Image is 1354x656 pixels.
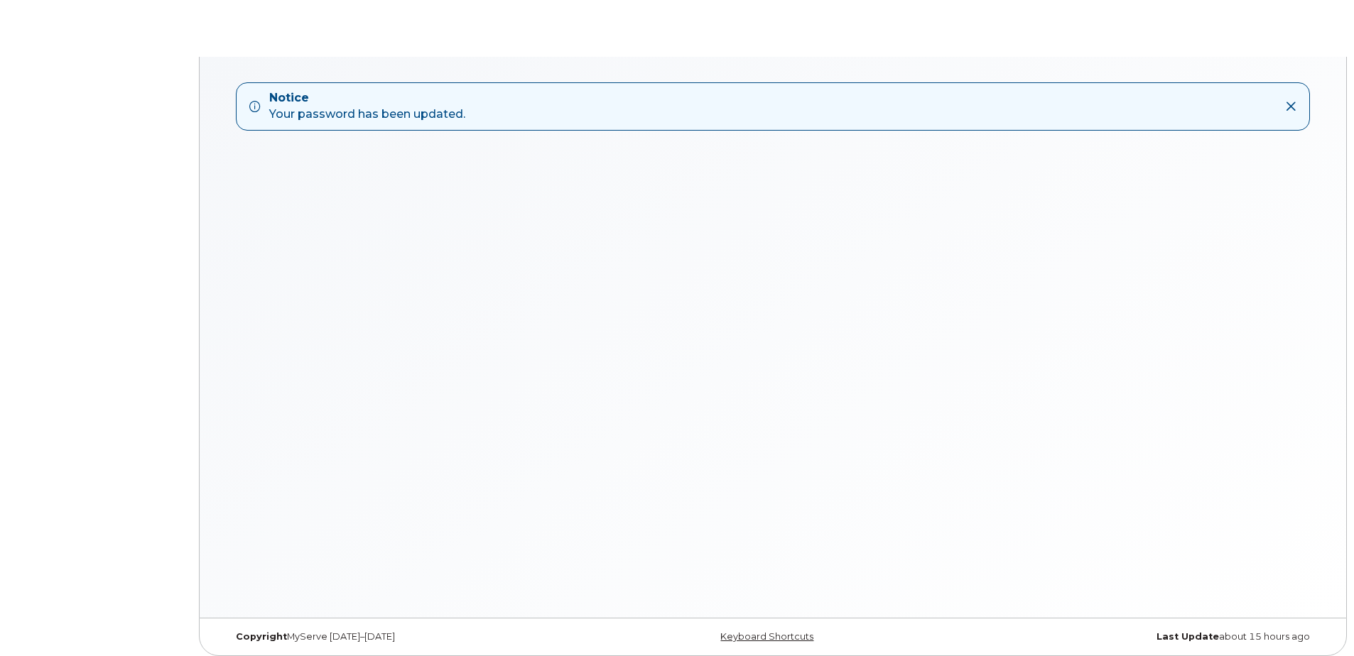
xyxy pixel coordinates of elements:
div: about 15 hours ago [955,631,1321,643]
strong: Copyright [236,631,287,642]
div: Your password has been updated. [269,90,465,123]
div: MyServe [DATE]–[DATE] [225,631,590,643]
strong: Last Update [1157,631,1219,642]
strong: Notice [269,90,465,106]
a: Keyboard Shortcuts [720,631,813,642]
